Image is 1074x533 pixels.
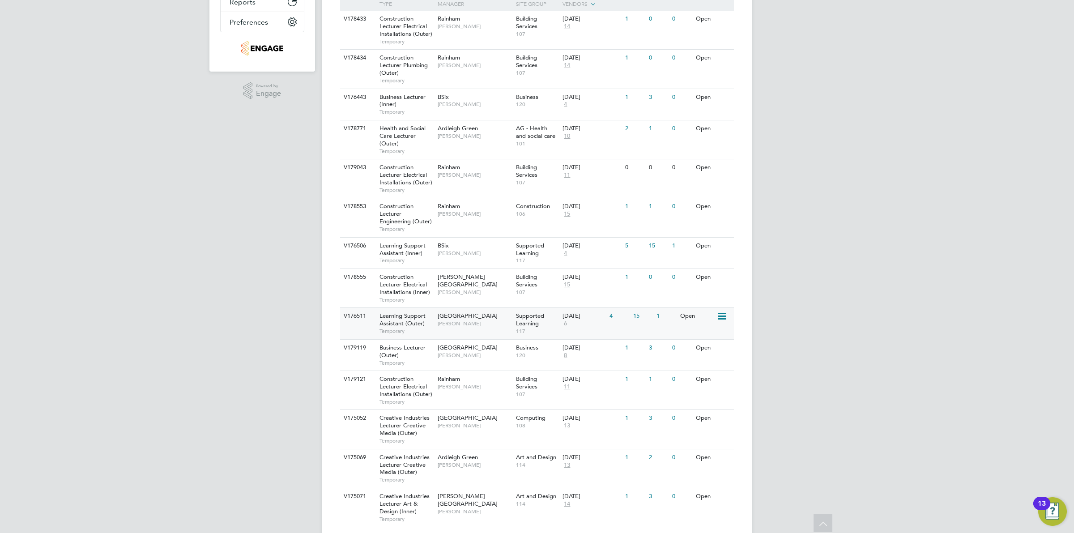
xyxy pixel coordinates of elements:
[623,269,646,286] div: 1
[563,352,568,359] span: 8
[563,62,571,69] span: 14
[379,77,433,84] span: Temporary
[438,273,498,288] span: [PERSON_NAME][GEOGRAPHIC_DATA]
[341,449,373,466] div: V175069
[438,492,498,507] span: [PERSON_NAME][GEOGRAPHIC_DATA]
[438,453,478,461] span: Ardleigh Green
[631,308,654,324] div: 15
[438,344,498,351] span: [GEOGRAPHIC_DATA]
[256,90,281,98] span: Engage
[438,171,511,179] span: [PERSON_NAME]
[438,414,498,422] span: [GEOGRAPHIC_DATA]
[438,62,511,69] span: [PERSON_NAME]
[647,488,670,505] div: 3
[694,11,733,27] div: Open
[563,273,621,281] div: [DATE]
[516,202,550,210] span: Construction
[516,453,556,461] span: Art and Design
[438,461,511,469] span: [PERSON_NAME]
[563,250,568,257] span: 4
[563,242,621,250] div: [DATE]
[563,203,621,210] div: [DATE]
[516,69,558,77] span: 107
[623,120,646,137] div: 2
[516,328,558,335] span: 117
[670,120,693,137] div: 0
[516,422,558,429] span: 108
[438,312,498,320] span: [GEOGRAPHIC_DATA]
[379,453,430,476] span: Creative Industries Lecturer Creative Media (Outer)
[670,50,693,66] div: 0
[623,371,646,388] div: 1
[647,89,670,106] div: 3
[623,449,646,466] div: 1
[341,488,373,505] div: V175071
[516,163,537,179] span: Building Services
[379,437,433,444] span: Temporary
[563,312,605,320] div: [DATE]
[220,41,304,55] a: Go to home page
[438,242,449,249] span: BSix
[341,269,373,286] div: V178555
[438,93,449,101] span: BSix
[341,238,373,254] div: V176506
[438,23,511,30] span: [PERSON_NAME]
[230,18,268,26] span: Preferences
[563,461,571,469] span: 13
[438,375,460,383] span: Rainham
[694,449,733,466] div: Open
[563,320,568,328] span: 6
[438,132,511,140] span: [PERSON_NAME]
[379,93,426,108] span: Business Lecturer (Inner)
[516,344,538,351] span: Business
[438,124,478,132] span: Ardleigh Green
[694,50,733,66] div: Open
[379,163,432,186] span: Construction Lecturer Electrical Installations (Outer)
[623,410,646,426] div: 1
[678,308,717,324] div: Open
[563,125,621,132] div: [DATE]
[379,414,430,437] span: Creative Industries Lecturer Creative Media (Outer)
[379,148,433,155] span: Temporary
[694,120,733,137] div: Open
[379,187,433,194] span: Temporary
[379,492,430,515] span: Creative Industries Lecturer Art & Design (Inner)
[438,163,460,171] span: Rainham
[438,320,511,327] span: [PERSON_NAME]
[563,101,568,108] span: 4
[379,516,433,523] span: Temporary
[623,488,646,505] div: 1
[670,340,693,356] div: 0
[1038,497,1067,526] button: Open Resource Center, 13 new notifications
[379,15,432,38] span: Construction Lecturer Electrical Installations (Outer)
[623,238,646,254] div: 5
[516,273,537,288] span: Building Services
[241,41,283,55] img: jambo-logo-retina.png
[563,164,621,171] div: [DATE]
[379,328,433,335] span: Temporary
[654,308,678,324] div: 1
[623,159,646,176] div: 0
[516,375,537,390] span: Building Services
[379,124,426,147] span: Health and Social Care Lecturer (Outer)
[563,493,621,500] div: [DATE]
[670,410,693,426] div: 0
[516,257,558,264] span: 117
[647,198,670,215] div: 1
[516,312,544,327] span: Supported Learning
[341,371,373,388] div: V179121
[647,340,670,356] div: 3
[516,54,537,69] span: Building Services
[694,340,733,356] div: Open
[341,120,373,137] div: V178771
[623,89,646,106] div: 1
[516,210,558,217] span: 106
[438,202,460,210] span: Rainham
[379,375,432,398] span: Construction Lecturer Electrical Installations (Outer)
[563,15,621,23] div: [DATE]
[607,308,631,324] div: 4
[379,476,433,483] span: Temporary
[516,414,546,422] span: Computing
[438,508,511,515] span: [PERSON_NAME]
[438,352,511,359] span: [PERSON_NAME]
